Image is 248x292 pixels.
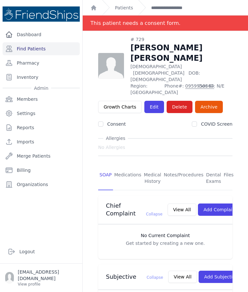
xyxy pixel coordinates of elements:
[98,53,124,79] img: person-242608b1a05df3501eefc295dc1bc67a.jpg
[168,271,197,283] button: View All
[3,107,80,120] a: Settings
[143,166,163,190] a: Medical History
[98,166,232,190] nav: Tabs
[18,269,77,282] p: [EMAIL_ADDRESS][DOMAIN_NAME]
[3,121,80,134] a: Reports
[130,36,232,43] div: # 729
[5,245,77,258] a: Logout
[195,101,223,113] a: Archive
[3,164,80,177] a: Billing
[130,63,232,83] p: [DEMOGRAPHIC_DATA]
[167,101,192,113] button: Delete
[115,5,133,11] a: Patients
[199,83,232,96] span: Gov ID: N/E
[113,166,143,190] a: Medications
[198,203,242,216] button: Add Complaint
[106,202,162,217] h3: Chief Complaint
[201,121,232,127] label: COVID Screen
[98,166,113,190] a: SOAP
[31,85,51,91] span: Admin
[98,101,142,113] a: Growth Charts
[105,232,226,239] h3: No Current Complaint
[199,271,243,283] button: Add Subjective
[162,166,205,190] a: Notes/Procedures
[98,144,125,151] span: No Allergies
[144,101,164,113] a: Edit
[103,135,128,141] span: Allergies
[18,282,77,287] p: View profile
[3,178,80,191] a: Organizations
[5,269,77,287] a: [EMAIL_ADDRESS][DOMAIN_NAME] View profile
[130,43,232,63] h1: [PERSON_NAME] [PERSON_NAME]
[3,6,80,22] img: Medical Missions EMR
[90,16,181,31] div: This patient needs a consent form.
[222,166,235,190] a: Files
[3,150,80,162] a: Merge Patients
[168,203,196,216] button: View All
[130,83,160,96] span: Region: [GEOGRAPHIC_DATA]
[3,71,80,84] a: Inventory
[205,166,222,190] a: Dental Exams
[147,275,163,280] span: Collapse
[83,16,248,31] div: Notification
[3,28,80,41] a: Dashboard
[106,273,163,281] h3: Subjective
[3,42,80,55] a: Find Patients
[3,93,80,106] a: Members
[3,135,80,148] a: Imports
[133,70,184,76] span: [DEMOGRAPHIC_DATA]
[3,57,80,69] a: Pharmacy
[107,121,126,127] label: Consent
[105,240,226,246] p: Get started by creating a new one.
[164,83,194,96] span: Phone#:
[146,212,162,216] span: Collapse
